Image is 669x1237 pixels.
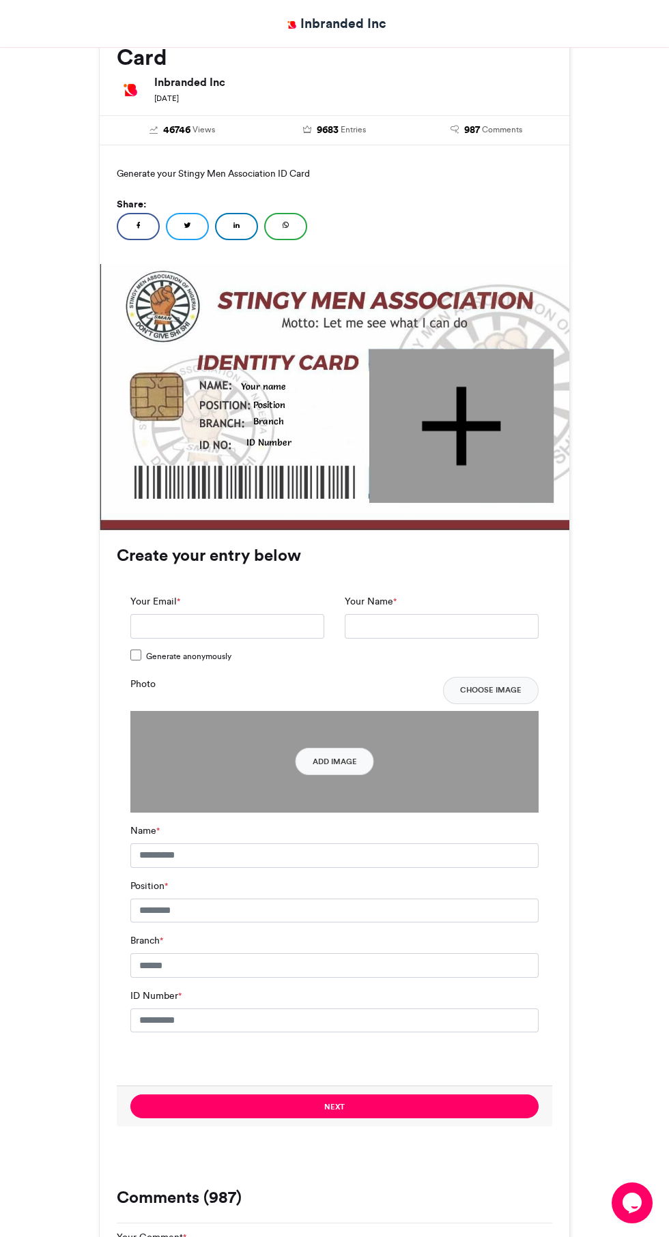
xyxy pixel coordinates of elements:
iframe: chat widget [612,1182,655,1223]
span: Entries [341,123,366,136]
a: Inbranded Inc [283,14,386,33]
label: Branch [130,933,163,948]
span: 46746 [163,123,190,138]
input: Generate anonymously [130,650,141,660]
h3: Create your entry below [117,547,552,564]
span: Views [193,123,215,136]
div: ID Number [246,436,352,449]
h3: Comments (987) [117,1189,552,1206]
img: Background [100,264,569,530]
label: Name [130,824,160,838]
label: Position [130,879,168,893]
span: Comments [482,123,522,136]
p: Generate your Stingy Men Association ID Card [117,162,552,184]
div: Branch [253,415,357,428]
label: ID Number [130,989,182,1003]
div: Your name [241,380,352,393]
label: Your Email [130,594,180,609]
span: 987 [464,123,480,138]
label: Photo [130,677,156,691]
div: Position [253,398,352,411]
label: Your Name [345,594,397,609]
a: 9683 Entries [269,123,401,138]
h6: Inbranded Inc [154,76,552,87]
button: Next [130,1094,539,1118]
h2: Generate your Stingy Men Association ID Card [117,20,552,70]
h5: Share: [117,195,552,213]
span: 9683 [317,123,339,138]
img: Inbranded Inc [117,76,144,104]
span: Generate anonymously [146,650,231,663]
button: Add Image [296,748,374,775]
a: 987 Comments [421,123,552,138]
img: Inbranded [283,16,300,33]
small: [DATE] [154,93,179,103]
button: Choose Image [443,677,539,704]
a: 46746 Views [117,123,248,138]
